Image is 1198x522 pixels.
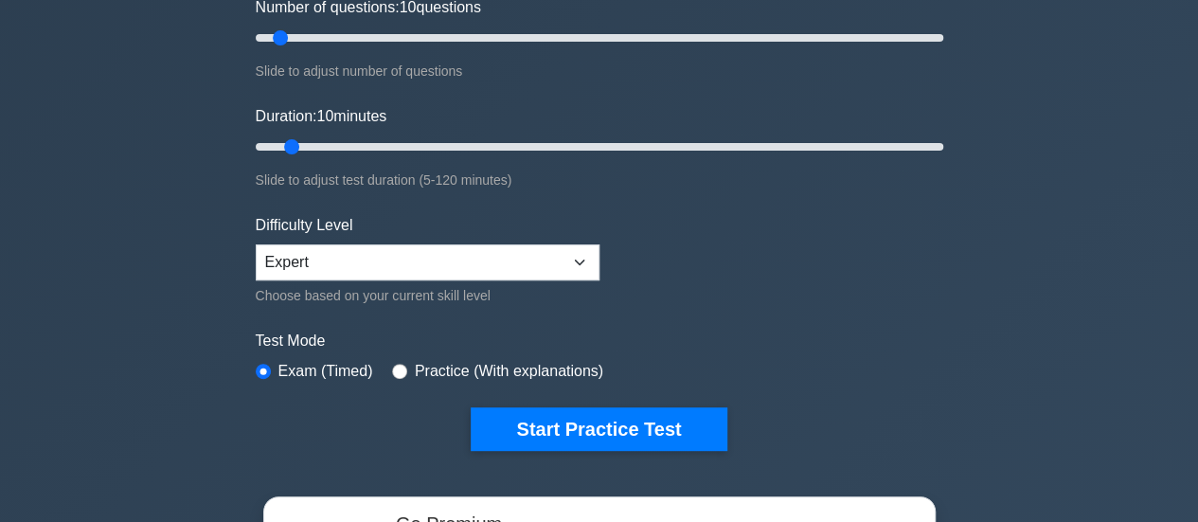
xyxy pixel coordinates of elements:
[471,407,726,451] button: Start Practice Test
[415,360,603,383] label: Practice (With explanations)
[278,360,373,383] label: Exam (Timed)
[256,284,599,307] div: Choose based on your current skill level
[256,330,943,352] label: Test Mode
[256,60,943,82] div: Slide to adjust number of questions
[256,169,943,191] div: Slide to adjust test duration (5-120 minutes)
[316,108,333,124] span: 10
[256,214,353,237] label: Difficulty Level
[256,105,387,128] label: Duration: minutes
